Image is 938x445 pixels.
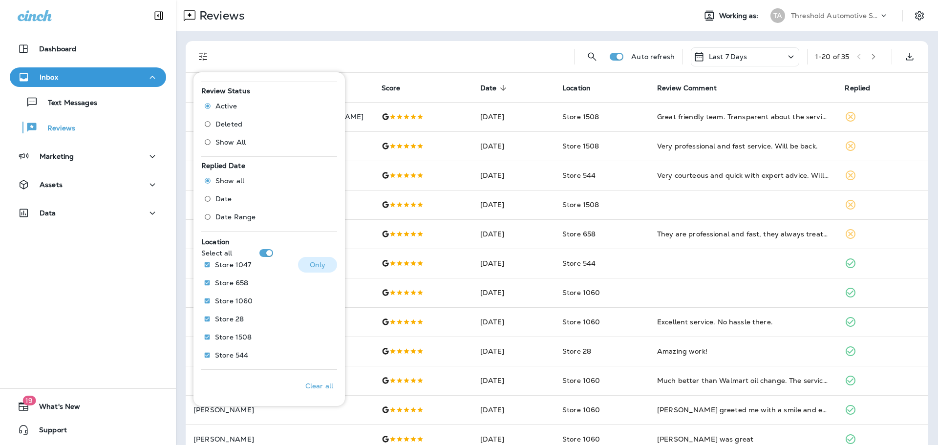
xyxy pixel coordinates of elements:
[201,249,232,257] p: Select all
[657,434,830,444] div: Alex was great
[845,84,883,92] span: Replied
[10,420,166,440] button: Support
[911,7,928,24] button: Settings
[562,259,596,268] span: Store 544
[10,147,166,166] button: Marketing
[472,395,554,424] td: [DATE]
[22,396,36,405] span: 19
[657,84,717,92] span: Review Comment
[480,84,510,92] span: Date
[193,435,366,443] p: [PERSON_NAME]
[215,261,251,269] p: Store 1047
[40,73,58,81] p: Inbox
[562,435,600,444] span: Store 1060
[562,347,591,356] span: Store 28
[215,138,246,146] span: Show All
[472,102,554,131] td: [DATE]
[305,382,333,390] p: Clear all
[562,230,596,238] span: Store 658
[582,47,602,66] button: Search Reviews
[215,297,253,305] p: Store 1060
[10,203,166,223] button: Data
[900,47,919,66] button: Export as CSV
[10,92,166,112] button: Text Messages
[40,209,56,217] p: Data
[472,337,554,366] td: [DATE]
[215,213,256,221] span: Date Range
[562,142,599,150] span: Store 1508
[770,8,785,23] div: TA
[472,278,554,307] td: [DATE]
[562,405,600,414] span: Store 1060
[382,84,401,92] span: Score
[562,318,600,326] span: Store 1060
[657,229,830,239] div: They are professional and fast, they always treat me well there for any oil changes.
[201,86,250,95] span: Review Status
[657,376,830,385] div: Much better than Walmart oil change. The service was twice as fast and the waiting room was spotl...
[215,195,232,203] span: Date
[562,200,599,209] span: Store 1508
[29,403,80,414] span: What's New
[310,261,326,269] p: Only
[562,376,600,385] span: Store 1060
[472,307,554,337] td: [DATE]
[657,112,830,122] div: Great friendly team. Transparent about the services. Some things are speedy but if you don’t want...
[215,102,237,110] span: Active
[145,6,172,25] button: Collapse Sidebar
[472,131,554,161] td: [DATE]
[657,405,830,415] div: Nate greeted me with a smile and explained everything clearly. Professional and efficient.
[10,67,166,87] button: Inbox
[215,279,248,287] p: Store 658
[215,333,252,341] p: Store 1508
[38,99,97,108] p: Text Messages
[709,53,747,61] p: Last 7 Days
[631,53,675,61] p: Auto refresh
[39,45,76,53] p: Dashboard
[472,249,554,278] td: [DATE]
[215,177,244,185] span: Show all
[657,84,729,92] span: Review Comment
[193,406,366,414] p: [PERSON_NAME]
[215,315,244,323] p: Store 28
[472,219,554,249] td: [DATE]
[29,426,67,438] span: Support
[298,257,337,273] button: Only
[193,47,213,66] button: Filters
[10,39,166,59] button: Dashboard
[562,84,591,92] span: Location
[201,237,230,246] span: Location
[40,181,63,189] p: Assets
[719,12,761,20] span: Working as:
[382,84,413,92] span: Score
[472,366,554,395] td: [DATE]
[791,12,879,20] p: Threshold Automotive Service dba Grease Monkey
[657,346,830,356] div: Amazing work!
[562,171,596,180] span: Store 544
[480,84,497,92] span: Date
[657,170,830,180] div: Very courteous and quick with expert advice. Will continue coming here for all my routine mainten...
[657,317,830,327] div: Excellent service. No hassle there.
[215,120,242,128] span: Deleted
[845,84,870,92] span: Replied
[201,161,245,170] span: Replied Date
[195,8,245,23] p: Reviews
[472,161,554,190] td: [DATE]
[40,152,74,160] p: Marketing
[10,117,166,138] button: Reviews
[301,374,337,398] button: Clear all
[562,84,603,92] span: Location
[10,397,166,416] button: 19What's New
[657,141,830,151] div: Very professional and fast service. Will be back.
[815,53,849,61] div: 1 - 20 of 35
[10,175,166,194] button: Assets
[562,288,600,297] span: Store 1060
[38,124,75,133] p: Reviews
[562,112,599,121] span: Store 1508
[215,351,248,359] p: Store 544
[193,66,345,406] div: Filters
[472,190,554,219] td: [DATE]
